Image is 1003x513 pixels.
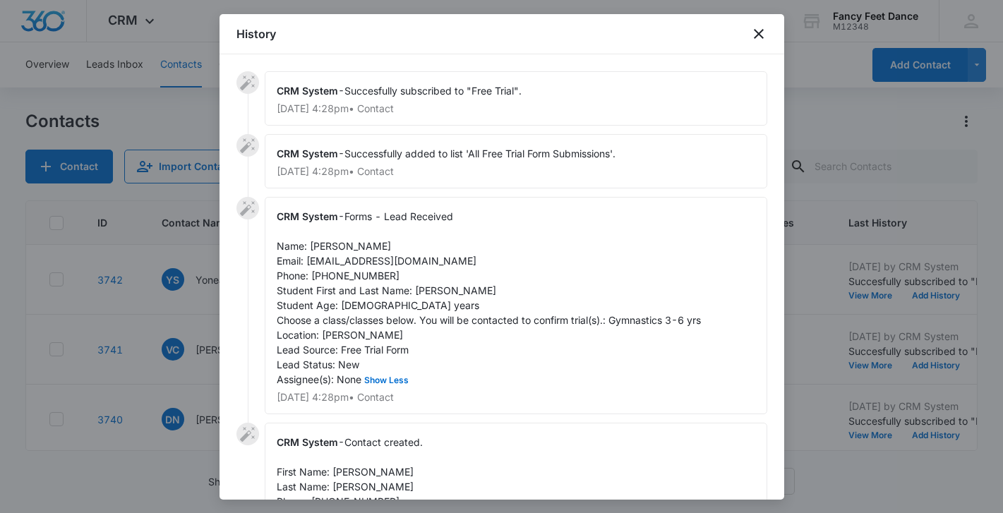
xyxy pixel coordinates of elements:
button: Show Less [361,376,412,385]
button: close [750,25,767,42]
p: [DATE] 4:28pm • Contact [277,392,755,402]
span: Successfully added to list 'All Free Trial Form Submissions'. [344,147,615,159]
div: - [265,197,767,414]
h1: History [236,25,276,42]
span: Succesfully subscribed to "Free Trial". [344,85,522,97]
div: - [265,134,767,188]
span: CRM System [277,147,338,159]
div: - [265,71,767,126]
p: [DATE] 4:28pm • Contact [277,167,755,176]
span: CRM System [277,210,338,222]
p: [DATE] 4:28pm • Contact [277,104,755,114]
span: CRM System [277,85,338,97]
span: CRM System [277,436,338,448]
